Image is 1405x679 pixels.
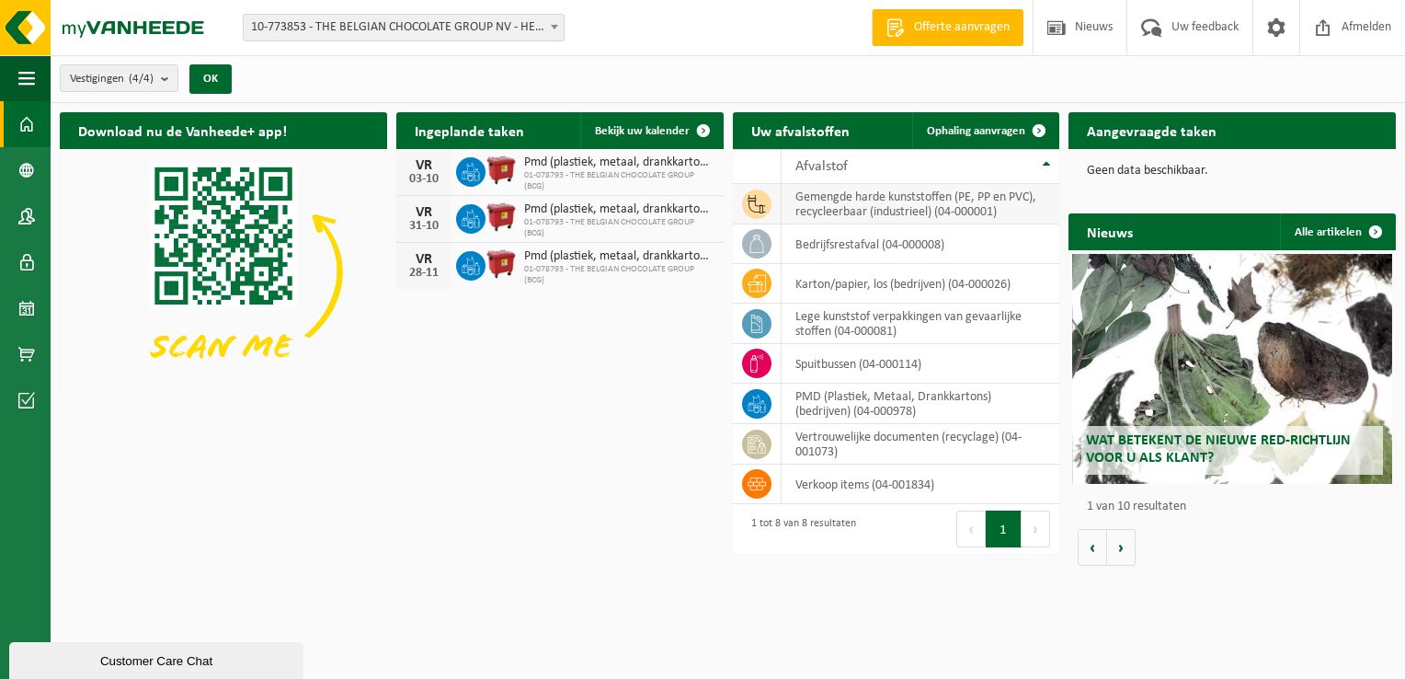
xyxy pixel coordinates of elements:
[912,112,1057,149] a: Ophaling aanvragen
[1078,529,1107,566] button: Vorige
[485,201,517,233] img: WB-1100-HPE-RD-01
[782,465,1060,504] td: verkoop items (04-001834)
[1107,529,1136,566] button: Volgende
[524,264,714,286] span: 01-078793 - THE BELGIAN CHOCOLATE GROUP (BCG)
[986,511,1022,547] button: 1
[782,264,1060,304] td: karton/papier, los (bedrijven) (04-000026)
[485,248,517,280] img: WB-1100-HPE-RD-01
[733,112,868,148] h2: Uw afvalstoffen
[60,112,305,148] h2: Download nu de Vanheede+ app!
[9,639,307,679] iframe: chat widget
[782,224,1060,264] td: bedrijfsrestafval (04-000008)
[782,184,1060,224] td: gemengde harde kunststoffen (PE, PP en PVC), recycleerbaar (industrieel) (04-000001)
[1022,511,1050,547] button: Next
[1068,213,1151,249] h2: Nieuws
[406,173,442,186] div: 03-10
[396,112,543,148] h2: Ingeplande taken
[782,344,1060,384] td: spuitbussen (04-000114)
[1086,433,1351,466] span: Wat betekent de nieuwe RED-richtlijn voor u als klant?
[1072,254,1393,484] a: Wat betekent de nieuwe RED-richtlijn voor u als klant?
[406,220,442,233] div: 31-10
[406,158,442,173] div: VR
[243,14,565,41] span: 10-773853 - THE BELGIAN CHOCOLATE GROUP NV - HERENTALS
[1068,112,1235,148] h2: Aangevraagde taken
[60,64,178,92] button: Vestigingen(4/4)
[524,217,714,239] span: 01-078793 - THE BELGIAN CHOCOLATE GROUP (BCG)
[524,202,714,217] span: Pmd (plastiek, metaal, drankkartons) (bedrijven)
[782,304,1060,344] td: lege kunststof verpakkingen van gevaarlijke stoffen (04-000081)
[872,9,1023,46] a: Offerte aanvragen
[524,155,714,170] span: Pmd (plastiek, metaal, drankkartons) (bedrijven)
[595,125,690,137] span: Bekijk uw kalender
[406,267,442,280] div: 28-11
[244,15,564,40] span: 10-773853 - THE BELGIAN CHOCOLATE GROUP NV - HERENTALS
[782,424,1060,465] td: vertrouwelijke documenten (recyclage) (04-001073)
[782,384,1060,424] td: PMD (Plastiek, Metaal, Drankkartons) (bedrijven) (04-000978)
[189,64,232,94] button: OK
[524,170,714,192] span: 01-078793 - THE BELGIAN CHOCOLATE GROUP (BCG)
[1280,213,1394,250] a: Alle artikelen
[406,205,442,220] div: VR
[60,149,387,395] img: Download de VHEPlus App
[1087,501,1387,513] p: 1 van 10 resultaten
[70,65,154,93] span: Vestigingen
[956,511,986,547] button: Previous
[927,125,1025,137] span: Ophaling aanvragen
[909,18,1014,37] span: Offerte aanvragen
[795,159,848,174] span: Afvalstof
[129,73,154,85] count: (4/4)
[1087,165,1377,178] p: Geen data beschikbaar.
[406,252,442,267] div: VR
[485,155,517,186] img: WB-1100-HPE-RD-01
[524,249,714,264] span: Pmd (plastiek, metaal, drankkartons) (bedrijven)
[580,112,722,149] a: Bekijk uw kalender
[742,509,856,549] div: 1 tot 8 van 8 resultaten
